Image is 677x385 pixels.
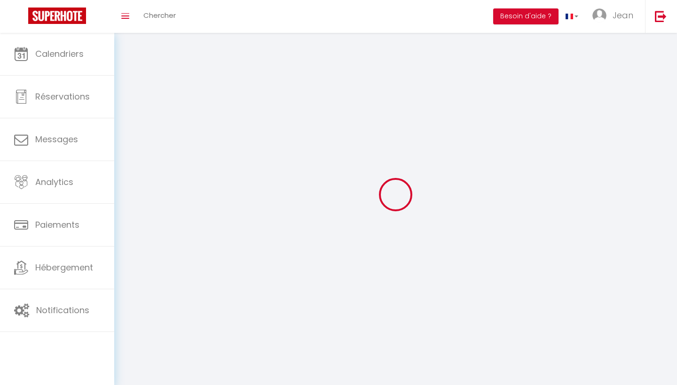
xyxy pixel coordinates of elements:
[493,8,559,24] button: Besoin d'aide ?
[8,4,36,32] button: Ouvrir le widget de chat LiveChat
[36,304,89,316] span: Notifications
[35,133,78,145] span: Messages
[35,219,79,231] span: Paiements
[35,176,73,188] span: Analytics
[35,48,84,60] span: Calendriers
[35,91,90,102] span: Réservations
[28,8,86,24] img: Super Booking
[613,9,633,21] span: Jean
[592,8,606,23] img: ...
[143,10,176,20] span: Chercher
[35,262,93,273] span: Hébergement
[655,10,667,22] img: logout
